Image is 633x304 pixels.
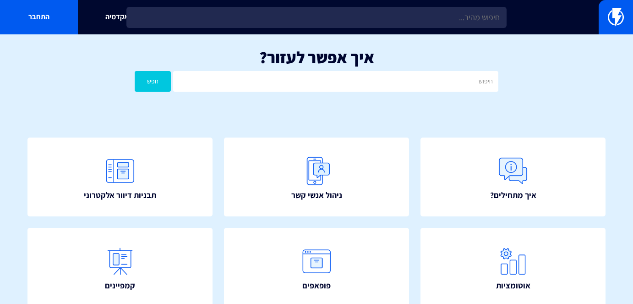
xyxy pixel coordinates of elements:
[302,280,331,292] span: פופאפים
[496,280,530,292] span: אוטומציות
[135,71,171,92] button: חפש
[224,138,409,216] a: ניהול אנשי קשר
[27,138,213,216] a: תבניות דיוור אלקטרוני
[105,280,135,292] span: קמפיינים
[126,7,506,28] input: חיפוש מהיר...
[490,189,536,201] span: איך מתחילים?
[14,48,619,66] h1: איך אפשר לעזור?
[84,189,156,201] span: תבניות דיוור אלקטרוני
[173,71,498,92] input: חיפוש
[291,189,342,201] span: ניהול אנשי קשר
[420,138,606,216] a: איך מתחילים?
